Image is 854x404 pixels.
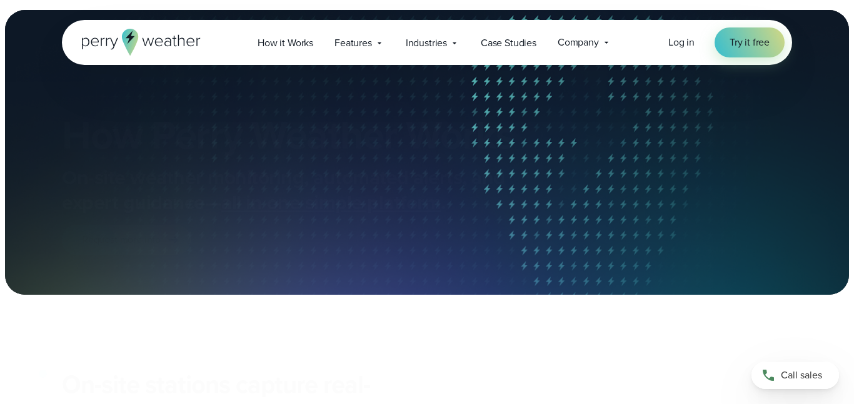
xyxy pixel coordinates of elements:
span: Company [558,35,599,50]
span: Log in [668,35,695,49]
a: Call sales [751,362,839,389]
span: Call sales [781,368,822,383]
span: Features [334,36,372,51]
a: Case Studies [470,30,547,56]
a: Try it free [715,27,785,57]
span: Case Studies [481,36,536,51]
a: How it Works [247,30,324,56]
span: Try it free [730,35,770,50]
span: How it Works [258,36,313,51]
span: Industries [406,36,447,51]
a: Log in [668,35,695,50]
